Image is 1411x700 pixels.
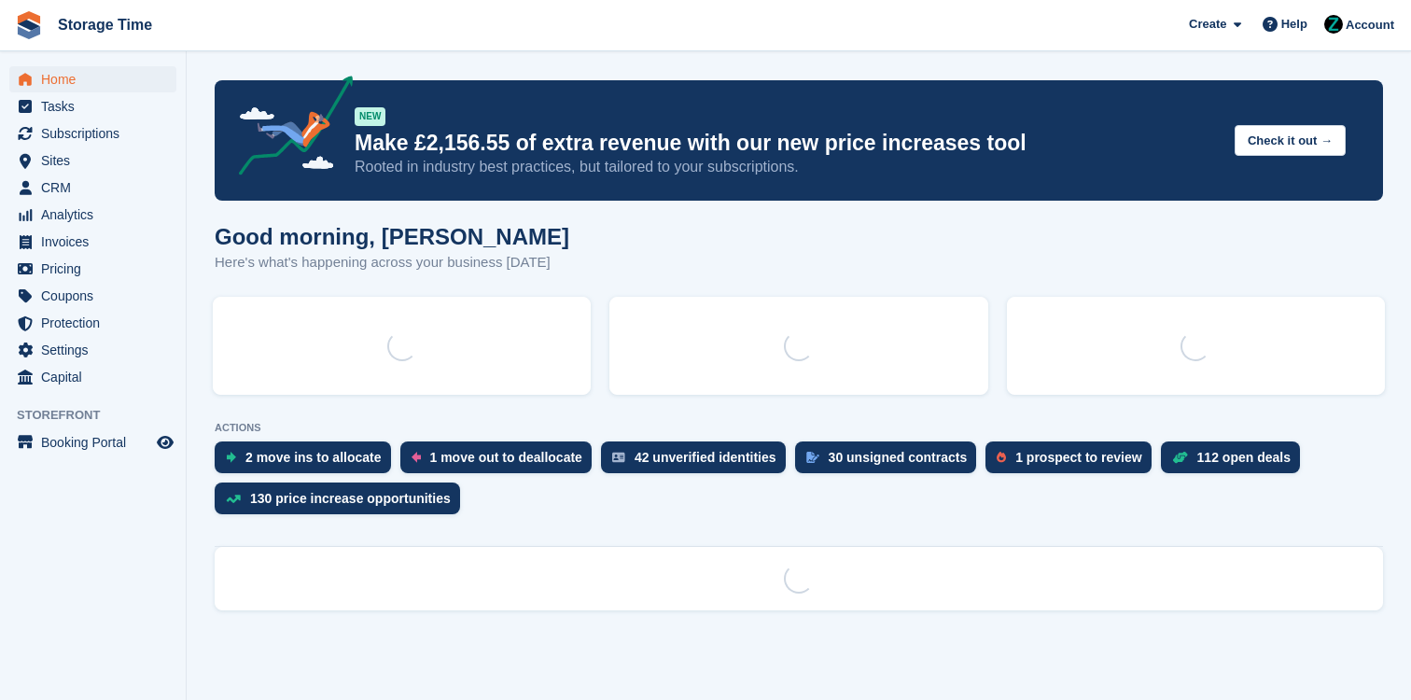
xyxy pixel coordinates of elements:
[997,452,1006,463] img: prospect-51fa495bee0391a8d652442698ab0144808aea92771e9ea1ae160a38d050c398.svg
[215,422,1383,434] p: ACTIONS
[355,107,385,126] div: NEW
[612,452,625,463] img: verify_identity-adf6edd0f0f0b5bbfe63781bf79b02c33cf7c696d77639b501bdc392416b5a36.svg
[430,450,582,465] div: 1 move out to deallocate
[9,256,176,282] a: menu
[9,283,176,309] a: menu
[154,431,176,454] a: Preview store
[215,224,569,249] h1: Good morning, [PERSON_NAME]
[41,310,153,336] span: Protection
[9,93,176,119] a: menu
[1172,451,1188,464] img: deal-1b604bf984904fb50ccaf53a9ad4b4a5d6e5aea283cecdc64d6e3604feb123c2.svg
[1015,450,1141,465] div: 1 prospect to review
[806,452,819,463] img: contract_signature_icon-13c848040528278c33f63329250d36e43548de30e8caae1d1a13099fd9432cc5.svg
[50,9,160,40] a: Storage Time
[1161,441,1309,483] a: 112 open deals
[1346,16,1394,35] span: Account
[17,406,186,425] span: Storefront
[15,11,43,39] img: stora-icon-8386f47178a22dfd0bd8f6a31ec36ba5ce8667c1dd55bd0f319d3a0aa187defe.svg
[250,491,451,506] div: 130 price increase opportunities
[41,66,153,92] span: Home
[226,495,241,503] img: price_increase_opportunities-93ffe204e8149a01c8c9dc8f82e8f89637d9d84a8eef4429ea346261dce0b2c0.svg
[1235,125,1346,156] button: Check it out →
[41,93,153,119] span: Tasks
[41,175,153,201] span: CRM
[9,364,176,390] a: menu
[41,283,153,309] span: Coupons
[829,450,968,465] div: 30 unsigned contracts
[41,120,153,147] span: Subscriptions
[795,441,986,483] a: 30 unsigned contracts
[635,450,776,465] div: 42 unverified identities
[9,429,176,455] a: menu
[355,130,1220,157] p: Make £2,156.55 of extra revenue with our new price increases tool
[1197,450,1291,465] div: 112 open deals
[9,202,176,228] a: menu
[223,76,354,182] img: price-adjustments-announcement-icon-8257ccfd72463d97f412b2fc003d46551f7dbcb40ab6d574587a9cd5c0d94...
[215,252,569,273] p: Here's what's happening across your business [DATE]
[245,450,382,465] div: 2 move ins to allocate
[41,429,153,455] span: Booking Portal
[215,483,469,524] a: 130 price increase opportunities
[9,66,176,92] a: menu
[601,441,795,483] a: 42 unverified identities
[412,452,421,463] img: move_outs_to_deallocate_icon-f764333ba52eb49d3ac5e1228854f67142a1ed5810a6f6cc68b1a99e826820c5.svg
[9,229,176,255] a: menu
[9,310,176,336] a: menu
[9,175,176,201] a: menu
[400,441,601,483] a: 1 move out to deallocate
[1324,15,1343,34] img: Zain Sarwar
[41,147,153,174] span: Sites
[985,441,1160,483] a: 1 prospect to review
[41,202,153,228] span: Analytics
[355,157,1220,177] p: Rooted in industry best practices, but tailored to your subscriptions.
[9,120,176,147] a: menu
[226,452,236,463] img: move_ins_to_allocate_icon-fdf77a2bb77ea45bf5b3d319d69a93e2d87916cf1d5bf7949dd705db3b84f3ca.svg
[41,364,153,390] span: Capital
[9,337,176,363] a: menu
[1281,15,1307,34] span: Help
[9,147,176,174] a: menu
[41,337,153,363] span: Settings
[41,256,153,282] span: Pricing
[215,441,400,483] a: 2 move ins to allocate
[1189,15,1226,34] span: Create
[41,229,153,255] span: Invoices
